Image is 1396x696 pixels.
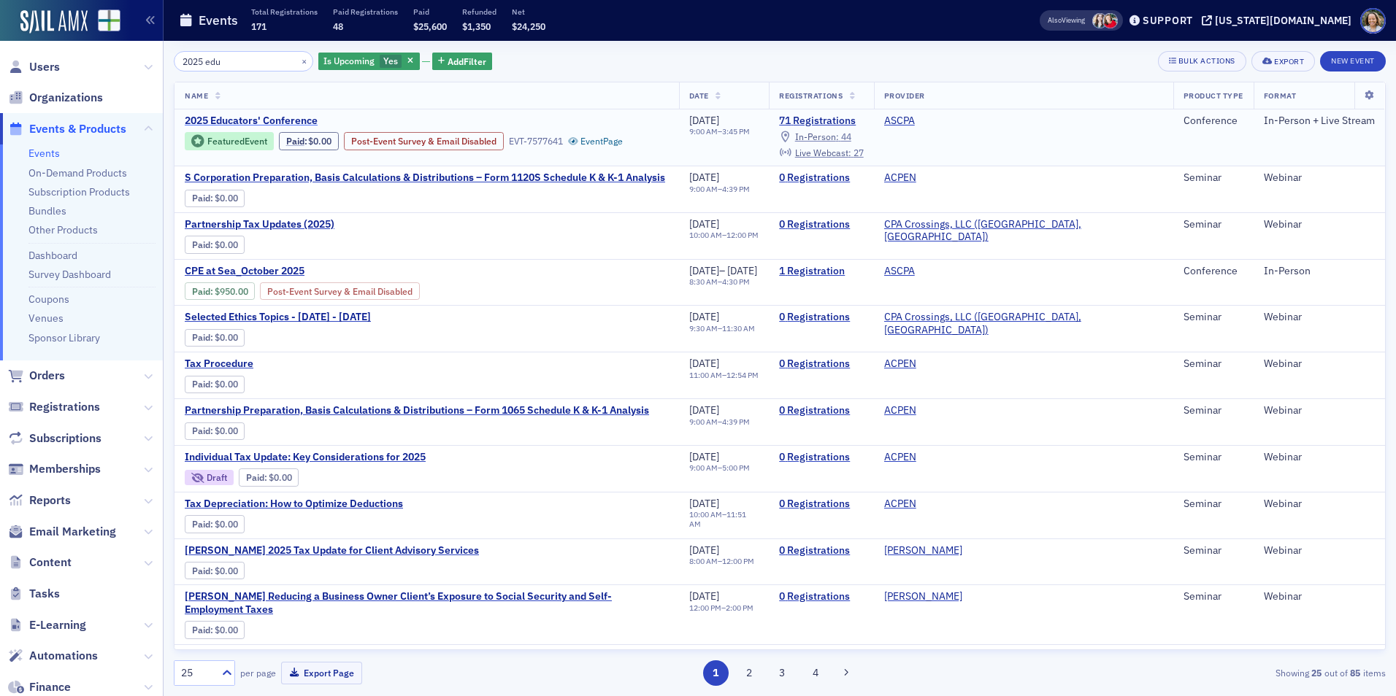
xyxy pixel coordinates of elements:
button: [US_STATE][DOMAIN_NAME] [1202,15,1357,26]
span: $0.00 [215,425,238,436]
span: 2025 Educators' Conference [185,115,430,128]
span: [DATE] [689,357,719,370]
div: [US_STATE][DOMAIN_NAME] [1215,14,1351,27]
time: 11:00 AM [689,370,722,380]
span: Partnership Preparation, Basis Calculations & Distributions – Form 1065 Schedule K & K-1 Analysis [185,404,649,417]
time: 4:39 PM [722,184,750,194]
time: 11:51 AM [689,509,746,529]
a: 0 Registrations [779,451,863,464]
a: ASCPA [884,265,915,278]
span: Megan Hughes [1102,13,1118,28]
div: Seminar [1184,311,1243,324]
div: Showing out of items [992,666,1386,679]
a: Memberships [8,461,101,477]
span: : [246,472,269,483]
span: SURGENT [884,544,976,557]
a: Tasks [8,586,60,602]
a: Events [28,147,60,160]
span: Partnership Tax Updates (2025) [185,218,430,231]
a: Other Products [28,223,98,236]
a: ACPEN [884,357,916,371]
a: Paid [192,565,210,576]
span: $24,250 [512,20,545,32]
a: ACPEN [884,451,916,464]
a: ACPEN [884,498,916,511]
div: Featured Event [185,132,274,150]
img: SailAMX [98,9,120,32]
div: Paid: 0 - $0 [185,422,245,440]
button: AddFilter [432,53,492,71]
span: ACPEN [884,451,976,464]
a: Paid [192,332,210,343]
a: Venues [28,312,64,325]
a: Live Webcast: 27 [779,147,863,159]
a: ASCPA [884,115,915,128]
span: Yes [383,55,398,66]
a: [PERSON_NAME] Reducing a Business Owner Client’s Exposure to Social Security and Self-Employment ... [185,590,669,616]
a: Automations [8,648,98,664]
div: Webinar [1264,544,1375,557]
button: Export Page [281,662,362,684]
span: Organizations [29,90,103,106]
a: Bundles [28,204,66,217]
a: 0 Registrations [779,544,863,557]
div: Paid: 0 - $0 [185,376,245,393]
span: Add Filter [448,55,486,68]
a: 0 Registrations [779,498,863,511]
p: Paid Registrations [333,7,398,17]
span: : [192,239,215,250]
a: Selected Ethics Topics - [DATE] - [DATE] [185,311,430,324]
div: EVT-7577641 [509,136,563,147]
div: In-Person + Live Stream [1264,115,1375,128]
time: 8:00 AM [689,556,718,566]
a: Paid [192,379,210,390]
a: Dashboard [28,249,77,262]
time: 9:30 AM [689,323,718,333]
span: S Corporation Preparation, Basis Calculations & Distributions – Form 1120S Schedule K & K-1 Analysis [185,171,665,185]
label: per page [240,666,276,679]
span: [DATE] [689,114,719,127]
span: $0.00 [215,565,238,576]
a: CPA Crossings, LLC ([GEOGRAPHIC_DATA], [GEOGRAPHIC_DATA]) [884,218,1163,244]
div: Bulk Actions [1178,57,1235,65]
span: Product Type [1184,90,1243,101]
span: CPA Crossings, LLC (Rochester, MI) [884,218,1163,244]
span: Content [29,554,72,571]
a: Events & Products [8,121,126,137]
a: [PERSON_NAME] [884,544,962,557]
div: Paid: 0 - $0 [185,236,245,253]
div: Paid: 60 - $0 [279,132,339,150]
div: Featured Event [207,137,267,145]
strong: 85 [1348,666,1363,679]
a: Orders [8,368,65,384]
time: 12:54 PM [726,370,759,380]
span: : [286,136,309,147]
time: 12:00 PM [722,556,754,566]
span: Tax Depreciation: How to Optimize Deductions [185,498,430,511]
button: Bulk Actions [1158,51,1246,71]
div: – [689,265,758,278]
a: In-Person: 44 [779,131,851,143]
div: Webinar [1264,498,1375,511]
span: ASCPA [884,265,976,278]
span: ACPEN [884,357,976,371]
span: Selected Ethics Topics - 2024 - 2025 [185,311,430,324]
span: $0.00 [308,136,331,147]
span: $25,600 [413,20,447,32]
a: Paid [192,239,210,250]
a: 0 Registrations [779,218,863,231]
span: $0.00 [215,625,238,635]
div: Webinar [1264,451,1375,464]
time: 12:00 PM [726,230,759,240]
a: Coupons [28,293,69,306]
a: 2025 Educators' Conference [185,115,623,128]
a: Survey Dashboard [28,268,111,281]
div: – [689,231,759,240]
div: Webinar [1264,404,1375,417]
input: Search… [174,51,313,71]
span: [DATE] [689,171,719,184]
div: Paid: 0 - $0 [239,468,299,486]
a: Subscription Products [28,185,130,198]
span: Orders [29,368,65,384]
p: Paid [413,7,447,17]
